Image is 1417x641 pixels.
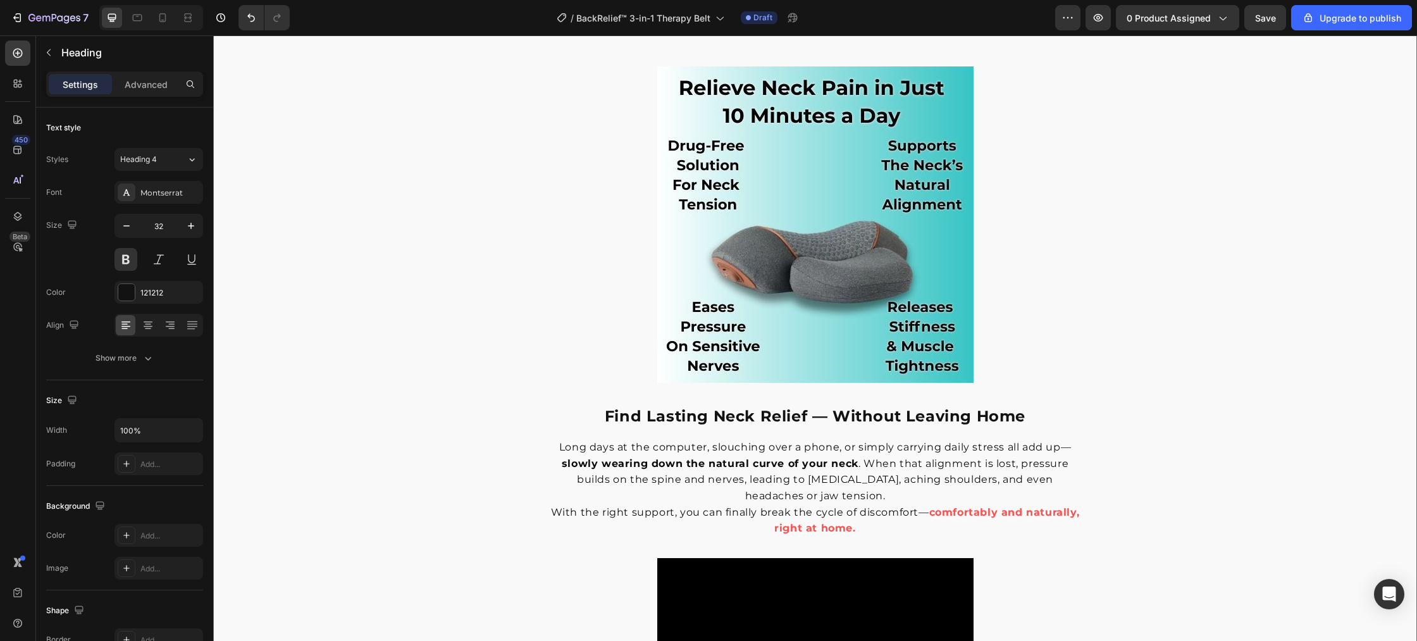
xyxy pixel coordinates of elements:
p: Heading [61,45,198,60]
div: Background [46,498,108,515]
input: Auto [115,419,202,442]
div: Open Intercom Messenger [1374,579,1404,609]
div: Color [46,530,66,541]
div: Color [46,287,66,298]
div: Beta [9,232,30,242]
div: Align [46,317,82,334]
span: / [571,11,574,25]
div: Add... [140,459,200,470]
p: 7 [83,10,89,25]
span: Heading 4 [120,154,157,165]
button: Heading 4 [114,148,203,171]
div: Upgrade to publish [1302,11,1401,25]
div: 121212 [140,287,200,299]
iframe: Design area [213,35,1417,641]
div: Padding [46,458,75,470]
button: Save [1244,5,1286,30]
div: Image [46,563,68,574]
strong: slowly wearing down the natural curve of your neck [349,422,645,434]
div: Styles [46,154,68,165]
span: Draft [753,12,772,23]
span: With the right support, you can finally break the cycle of discomfort— [338,471,716,483]
button: 7 [5,5,94,30]
div: Montserrat [140,187,200,199]
span: 0 product assigned [1127,11,1211,25]
div: Shape [46,602,87,619]
span: Save [1255,13,1276,23]
div: Font [46,187,62,198]
div: Text style [46,122,81,134]
div: Size [46,392,80,409]
div: Width [46,425,67,436]
div: Add... [140,563,200,575]
p: Advanced [125,78,168,91]
span: BackRelief™ 3-in-1 Therapy Belt [576,11,710,25]
button: Show more [46,347,203,370]
h2: Find Lasting Neck Relief — Without Leaving Home [232,369,972,393]
div: 450 [12,135,30,145]
div: Add... [140,530,200,542]
button: Upgrade to publish [1291,5,1412,30]
span: Long days at the computer, slouching over a phone, or simply carrying daily stress all add up— . ... [346,406,858,466]
div: Undo/Redo [238,5,290,30]
div: Size [46,217,80,234]
p: Settings [63,78,98,91]
div: Show more [96,352,154,364]
button: 0 product assigned [1116,5,1239,30]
